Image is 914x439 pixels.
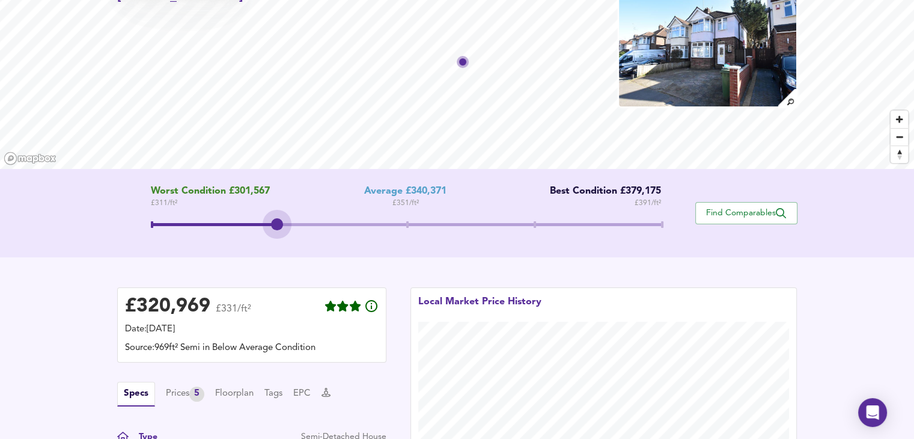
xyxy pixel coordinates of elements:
span: £ 311 / ft² [151,197,270,209]
div: Average £340,371 [364,186,446,197]
div: £ 320,969 [125,298,210,316]
button: Tags [264,387,282,401]
button: EPC [293,387,311,401]
img: search [776,87,797,108]
div: 5 [189,387,204,402]
button: Prices5 [166,387,204,402]
div: Prices [166,387,204,402]
div: Best Condition £379,175 [541,186,661,197]
button: Specs [117,382,155,407]
button: Zoom out [891,128,908,146]
a: Mapbox homepage [4,152,56,165]
span: Zoom out [891,129,908,146]
span: £ 391 / ft² [635,197,661,209]
span: £ 351 / ft² [392,197,419,209]
button: Floorplan [215,387,254,401]
span: £331/ft² [216,304,251,322]
span: Reset bearing to north [891,146,908,163]
div: Date: [DATE] [125,323,379,336]
div: Open Intercom Messenger [858,398,887,427]
span: Find Comparables [702,207,791,219]
button: Find Comparables [695,202,797,224]
button: Zoom in [891,111,908,128]
button: Reset bearing to north [891,146,908,163]
div: Local Market Price History [418,295,541,322]
div: Source: 969ft² Semi in Below Average Condition [125,342,379,355]
span: Worst Condition £301,567 [151,186,270,197]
